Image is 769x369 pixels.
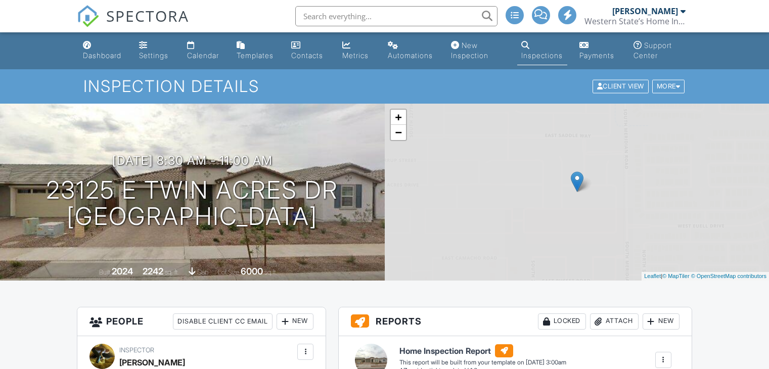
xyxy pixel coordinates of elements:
[590,313,639,330] div: Attach
[218,268,239,276] span: Lot Size
[287,36,330,65] a: Contacts
[391,125,406,140] a: Zoom out
[165,268,179,276] span: sq. ft.
[584,16,686,26] div: Western State’s Home Inspections LLC
[237,51,274,60] div: Templates
[342,51,369,60] div: Metrics
[77,307,326,336] h3: People
[447,36,509,65] a: New Inspection
[79,36,126,65] a: Dashboard
[187,51,219,60] div: Calendar
[339,307,692,336] h3: Reports
[119,346,154,354] span: Inspector
[517,36,567,65] a: Inspections
[592,82,651,89] a: Client View
[691,273,766,279] a: © OpenStreetMap contributors
[99,268,110,276] span: Built
[277,313,313,330] div: New
[77,5,99,27] img: The Best Home Inspection Software - Spectora
[629,36,690,65] a: Support Center
[384,36,439,65] a: Automations (Advanced)
[83,51,121,60] div: Dashboard
[634,41,672,60] div: Support Center
[521,51,563,60] div: Inspections
[83,77,686,95] h1: Inspection Details
[399,358,566,366] div: This report will be built from your template on [DATE] 3:00am
[538,313,586,330] div: Locked
[644,273,661,279] a: Leaflet
[575,36,621,65] a: Payments
[388,51,433,60] div: Automations
[197,268,208,276] span: slab
[662,273,690,279] a: © MapTiler
[106,5,189,26] span: SPECTORA
[77,14,189,35] a: SPECTORA
[642,272,769,281] div: |
[46,177,338,230] h1: 23125 E Twin Acres Dr [GEOGRAPHIC_DATA]
[451,41,488,60] div: New Inspection
[233,36,279,65] a: Templates
[143,266,163,276] div: 2242
[139,51,168,60] div: Settings
[612,6,678,16] div: [PERSON_NAME]
[399,344,566,357] h6: Home Inspection Report
[112,154,273,167] h3: [DATE] 8:30 am - 11:00 am
[241,266,263,276] div: 6000
[183,36,224,65] a: Calendar
[264,268,277,276] span: sq.ft.
[135,36,175,65] a: Settings
[338,36,376,65] a: Metrics
[291,51,323,60] div: Contacts
[579,51,614,60] div: Payments
[173,313,273,330] div: Disable Client CC Email
[643,313,680,330] div: New
[112,266,133,276] div: 2024
[593,80,649,94] div: Client View
[652,80,685,94] div: More
[391,110,406,125] a: Zoom in
[295,6,497,26] input: Search everything...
